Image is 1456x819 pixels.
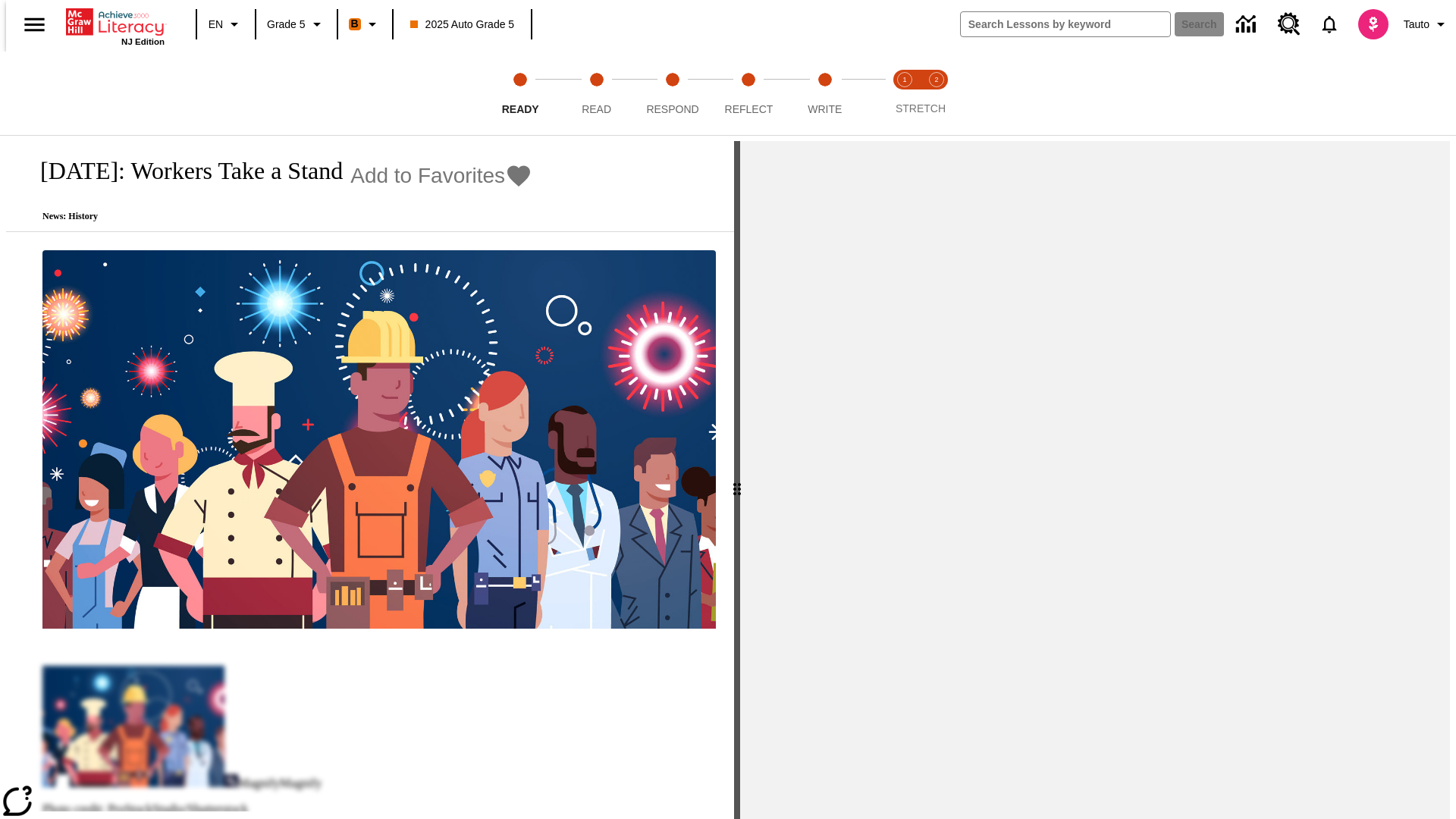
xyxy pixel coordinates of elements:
span: EN [209,17,223,33]
span: Add to Favorites [350,164,505,188]
span: STRETCH [896,102,946,115]
span: NJ Edition [121,37,165,46]
a: Notifications [1310,5,1349,44]
img: avatar image [1358,9,1389,39]
a: Resource Center, Will open in new tab [1269,4,1310,45]
button: Add to Favorites - Labor Day: Workers Take a Stand [350,162,532,189]
span: Write [808,103,842,115]
input: search field [961,12,1170,36]
span: Reflect [725,103,773,115]
div: reading [6,141,734,811]
button: Respond step 3 of 5 [629,52,717,135]
span: Read [582,103,611,115]
a: Data Center [1227,4,1269,45]
div: activity [740,141,1450,819]
span: Grade 5 [267,17,306,33]
button: Grade: Grade 5, Select a grade [261,11,332,38]
div: Press Enter or Spacebar and then press right and left arrow keys to move the slider [734,141,740,819]
button: Write step 5 of 5 [781,52,869,135]
button: Reflect step 4 of 5 [704,52,792,135]
button: Stretch Read step 1 of 2 [883,52,927,135]
text: 2 [934,76,938,83]
button: Open side menu [12,2,57,47]
span: Ready [502,103,539,115]
div: Home [66,5,165,46]
button: Select a new avatar [1349,5,1398,44]
span: Respond [646,103,698,115]
img: A banner with a blue background shows an illustrated row of diverse men and women dressed in clot... [42,250,716,629]
text: 1 [902,76,906,83]
span: Tauto [1404,17,1429,33]
button: Language: EN, Select a language [202,11,250,38]
button: Profile/Settings [1398,11,1456,38]
h1: [DATE]: Workers Take a Stand [24,157,343,185]
span: B [351,14,359,33]
p: News: History [24,211,532,222]
button: Boost Class color is orange. Change class color [343,11,388,38]
button: Stretch Respond step 2 of 2 [915,52,959,135]
span: 2025 Auto Grade 5 [410,17,515,33]
button: Read step 2 of 5 [552,52,640,135]
button: Ready step 1 of 5 [476,52,564,135]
